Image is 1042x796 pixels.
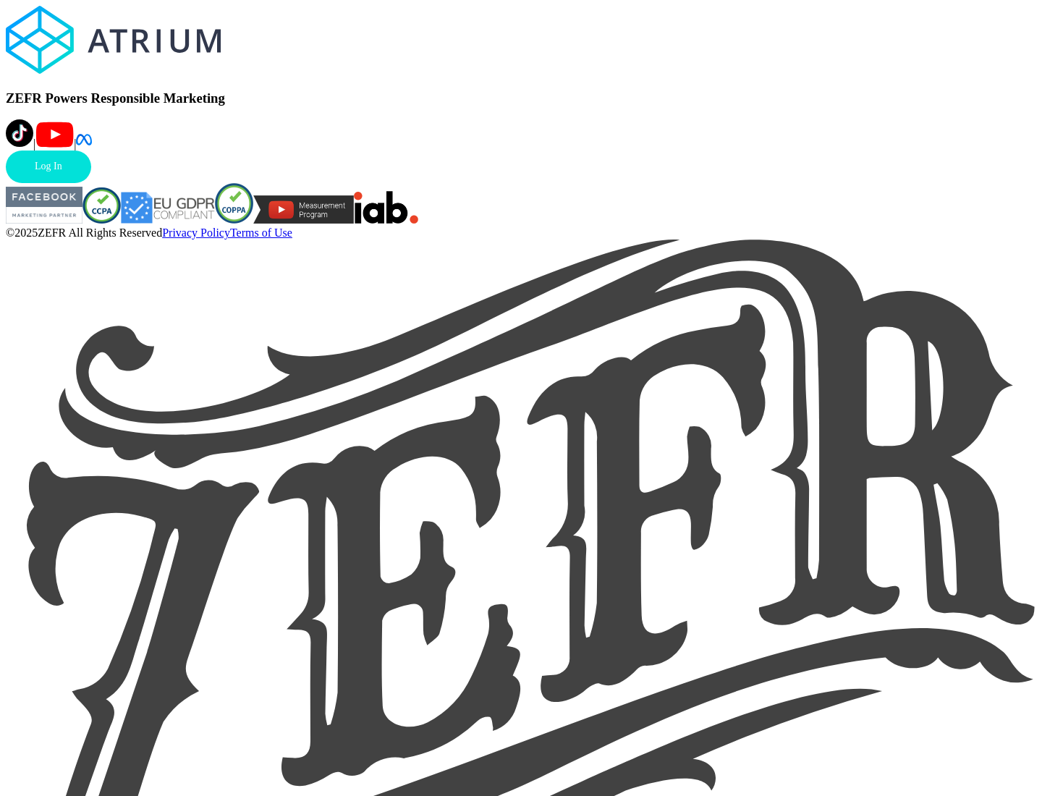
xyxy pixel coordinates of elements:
[121,192,215,224] img: GDPR Compliant
[6,187,82,224] img: Facebook Marketing Partner
[6,226,162,239] span: © 2025 ZEFR All Rights Reserved
[82,187,121,224] img: CCPA Compliant
[253,195,354,224] img: YouTube Measurement Program
[33,137,35,150] span: |
[354,191,418,224] img: IAB
[162,226,230,239] a: Privacy Policy
[6,90,1036,106] h1: ZEFR Powers Responsible Marketing
[74,137,76,150] span: |
[215,183,253,224] img: COPPA Compliant
[230,226,292,239] a: Terms of Use
[6,151,91,183] a: Log In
